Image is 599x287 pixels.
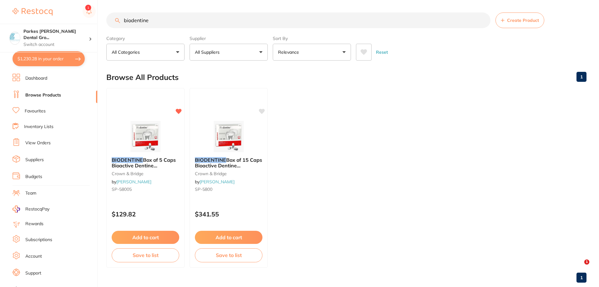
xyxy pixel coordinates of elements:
[106,36,185,41] label: Category
[25,237,52,243] a: Subscriptions
[200,179,235,185] a: [PERSON_NAME]
[25,157,44,163] a: Suppliers
[10,32,20,42] img: Parkes Baker Dental Group
[190,44,268,61] button: All Suppliers
[190,36,268,41] label: Supplier
[112,171,179,176] small: crown & bridge
[25,108,46,114] a: Favourites
[195,231,262,244] button: Add to cart
[195,186,212,192] span: SP-5800
[571,260,586,275] iframe: Intercom live chat
[13,205,49,213] a: RestocqPay
[278,49,302,55] p: Relevance
[25,206,49,212] span: RestocqPay
[195,179,235,185] span: by
[23,42,89,48] p: Switch account
[195,157,226,163] em: BIODENTINE
[13,5,53,19] a: Restocq Logo
[112,49,142,55] p: All Categories
[125,121,166,152] img: BIODENTINE Box of 5 Caps Bioactive Dentine Substitute
[106,73,179,82] h2: Browse All Products
[112,186,132,192] span: SP-58005
[507,18,539,23] span: Create Product
[576,71,586,83] a: 1
[23,28,89,41] h4: Parkes Baker Dental Group
[25,253,42,260] a: Account
[195,49,222,55] p: All Suppliers
[495,12,544,28] button: Create Product
[584,260,589,265] span: 1
[25,174,42,180] a: Budgets
[106,12,490,28] input: Search Products
[112,157,143,163] em: BIODENTINE
[195,157,262,169] b: BIODENTINE Box of 15 Caps Bioactive Dentine Substitute
[25,75,47,82] a: Dashboard
[13,51,85,66] button: $1,230.28 in your order
[25,270,41,276] a: Support
[195,248,262,262] button: Save to list
[24,124,53,130] a: Inventory Lists
[576,271,586,284] a: 1
[25,190,36,196] a: Team
[195,171,262,176] small: crown & bridge
[25,92,61,98] a: Browse Products
[112,157,176,175] span: Box of 5 Caps Bioactive Dentine Substitute
[112,231,179,244] button: Add to cart
[25,221,43,227] a: Rewards
[112,157,179,169] b: BIODENTINE Box of 5 Caps Bioactive Dentine Substitute
[195,157,262,175] span: Box of 15 Caps Bioactive Dentine Substitute
[112,248,179,262] button: Save to list
[13,205,20,213] img: RestocqPay
[374,44,390,61] button: Reset
[195,210,262,218] p: $341.55
[106,44,185,61] button: All Categories
[13,8,53,16] img: Restocq Logo
[208,121,249,152] img: BIODENTINE Box of 15 Caps Bioactive Dentine Substitute
[273,36,351,41] label: Sort By
[273,44,351,61] button: Relevance
[112,179,151,185] span: by
[112,210,179,218] p: $129.82
[116,179,151,185] a: [PERSON_NAME]
[25,140,51,146] a: View Orders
